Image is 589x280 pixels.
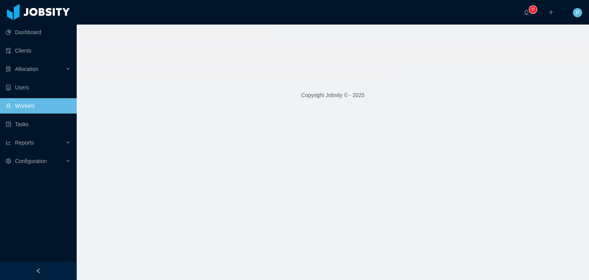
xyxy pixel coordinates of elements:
[6,158,11,164] i: icon: setting
[6,98,71,114] a: icon: userWorkers
[6,80,71,95] a: icon: robotUsers
[6,25,71,40] a: icon: pie-chartDashboard
[15,158,47,164] span: Configuration
[576,8,579,17] span: P
[548,10,554,15] i: icon: plus
[15,140,34,146] span: Reports
[6,43,71,58] a: icon: auditClients
[15,66,38,72] span: Allocation
[6,66,11,72] i: icon: solution
[6,140,11,145] i: icon: line-chart
[6,117,71,132] a: icon: profileTasks
[529,6,537,13] sup: 0
[77,82,589,109] footer: Copyright Jobsity © - 2025
[524,10,529,15] i: icon: bell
